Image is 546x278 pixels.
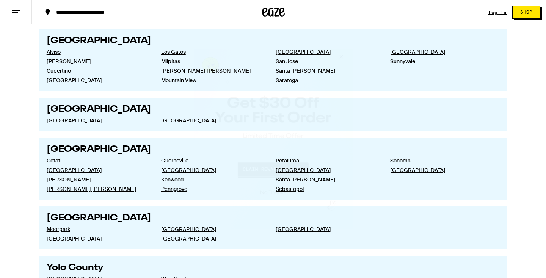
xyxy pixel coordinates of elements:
a: Log In [488,10,507,15]
h2: [GEOGRAPHIC_DATA] [47,105,500,114]
a: [PERSON_NAME] [47,176,149,183]
a: Shop [507,6,546,19]
a: Cotati [47,157,149,164]
a: [GEOGRAPHIC_DATA] [161,167,264,173]
a: [PERSON_NAME] [PERSON_NAME] [161,67,264,74]
span: Shop [520,10,532,14]
a: [GEOGRAPHIC_DATA] [161,226,264,233]
a: [GEOGRAPHIC_DATA] [390,48,493,55]
h2: Yolo County [47,263,500,272]
a: Mountain View [161,77,264,84]
a: [GEOGRAPHIC_DATA] [390,167,493,173]
h2: [GEOGRAPHIC_DATA] [47,214,500,223]
a: [GEOGRAPHIC_DATA] [47,235,149,242]
a: Milpitas [161,58,264,65]
a: [GEOGRAPHIC_DATA] [276,48,378,55]
a: [GEOGRAPHIC_DATA] [47,117,149,124]
button: Shop [512,6,540,19]
a: [GEOGRAPHIC_DATA] [161,117,264,124]
a: [GEOGRAPHIC_DATA] [47,167,149,173]
a: Kenwood [161,176,264,183]
a: Moorpark [47,226,149,233]
iframe: Modal Overlay Box Frame [194,49,353,229]
a: Cupertino [47,67,149,74]
h2: [GEOGRAPHIC_DATA] [47,36,500,45]
a: Los Gatos [161,48,264,55]
div: Modal Overlay Box [194,49,353,229]
a: Alviso [47,48,149,55]
a: [PERSON_NAME] [PERSON_NAME] [47,186,149,192]
span: Hi. Need any help? [5,5,55,11]
a: [GEOGRAPHIC_DATA] [161,235,264,242]
a: Sonoma [390,157,493,164]
a: Sunnyvale [390,58,493,65]
a: Guerneville [161,157,264,164]
a: [GEOGRAPHIC_DATA] [47,77,149,84]
a: [PERSON_NAME] [47,58,149,65]
a: Penngrove [161,186,264,192]
h2: [GEOGRAPHIC_DATA] [47,145,500,154]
